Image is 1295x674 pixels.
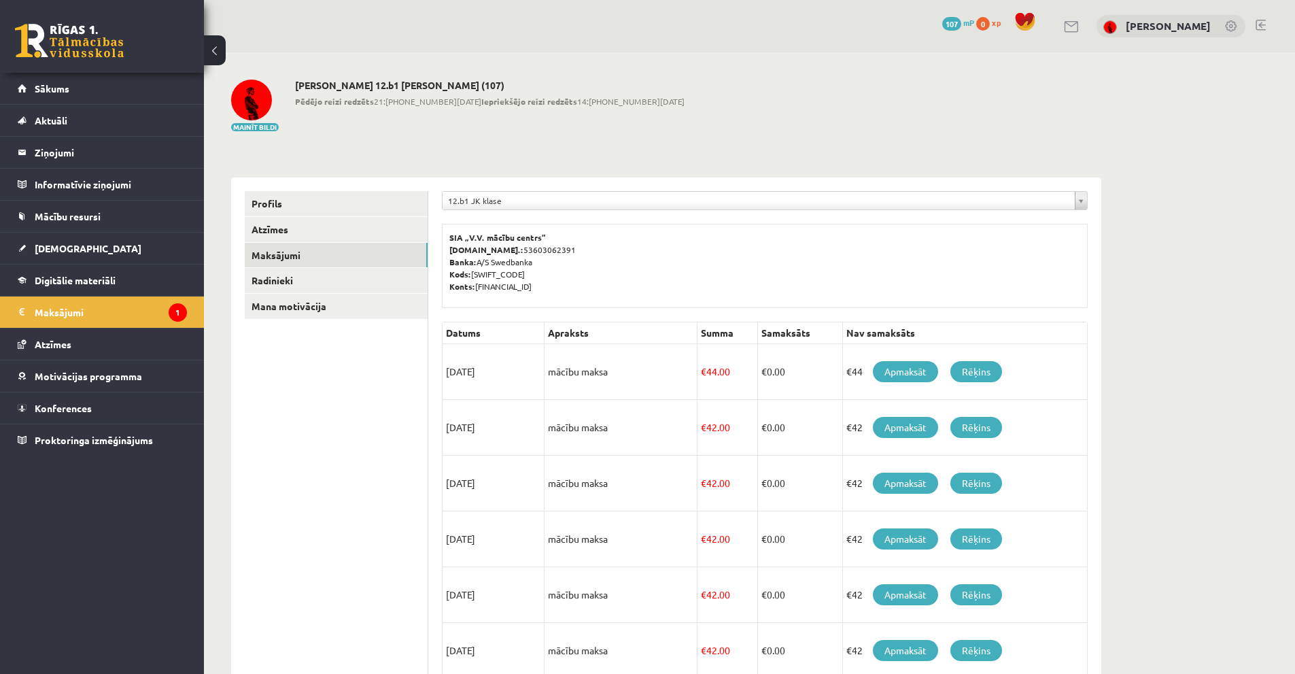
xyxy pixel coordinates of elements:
[35,82,69,95] span: Sākums
[545,511,697,567] td: mācību maksa
[35,297,187,328] legend: Maksājumi
[35,338,71,350] span: Atzīmes
[950,640,1002,661] a: Rēķins
[697,400,758,456] td: 42.00
[761,421,767,433] span: €
[545,567,697,623] td: mācību maksa
[449,244,523,255] b: [DOMAIN_NAME].:
[701,477,706,489] span: €
[757,456,842,511] td: 0.00
[18,424,187,456] a: Proktoringa izmēģinājums
[992,17,1001,28] span: xp
[35,242,141,254] span: [DEMOGRAPHIC_DATA]
[697,344,758,400] td: 44.00
[245,217,428,242] a: Atzīmes
[842,322,1087,344] th: Nav samaksāts
[449,231,1080,292] p: 53603062391 A/S Swedbanka [SWIFT_CODE] [FINANCIAL_ID]
[873,361,938,382] a: Apmaksāt
[18,105,187,136] a: Aktuāli
[757,322,842,344] th: Samaksāts
[35,114,67,127] span: Aktuāli
[701,365,706,377] span: €
[245,243,428,268] a: Maksājumi
[842,511,1087,567] td: €42
[950,584,1002,605] a: Rēķins
[545,344,697,400] td: mācību maksa
[443,400,545,456] td: [DATE]
[35,370,142,382] span: Motivācijas programma
[18,392,187,424] a: Konferences
[697,322,758,344] th: Summa
[18,297,187,328] a: Maksājumi1
[449,269,471,280] b: Kods:
[950,361,1002,382] a: Rēķins
[873,584,938,605] a: Apmaksāt
[18,137,187,168] a: Ziņojumi
[169,303,187,322] i: 1
[757,511,842,567] td: 0.00
[443,511,545,567] td: [DATE]
[950,528,1002,550] a: Rēķins
[757,400,842,456] td: 0.00
[443,192,1087,209] a: 12.b1 JK klase
[873,640,938,661] a: Apmaksāt
[761,365,767,377] span: €
[18,73,187,104] a: Sākums
[18,169,187,200] a: Informatīvie ziņojumi
[873,528,938,550] a: Apmaksāt
[697,511,758,567] td: 42.00
[701,588,706,601] span: €
[701,421,706,433] span: €
[545,322,697,344] th: Apraksts
[18,233,187,264] a: [DEMOGRAPHIC_DATA]
[761,533,767,545] span: €
[245,268,428,293] a: Radinieki
[18,265,187,296] a: Digitālie materiāli
[231,123,279,131] button: Mainīt bildi
[963,17,974,28] span: mP
[545,400,697,456] td: mācību maksa
[35,402,92,414] span: Konferences
[35,274,116,286] span: Digitālie materiāli
[449,281,475,292] b: Konts:
[873,417,938,438] a: Apmaksāt
[545,456,697,511] td: mācību maksa
[950,417,1002,438] a: Rēķins
[35,169,187,200] legend: Informatīvie ziņojumi
[942,17,961,31] span: 107
[15,24,124,58] a: Rīgas 1. Tālmācības vidusskola
[18,328,187,360] a: Atzīmes
[697,456,758,511] td: 42.00
[35,434,153,446] span: Proktoringa izmēģinājums
[245,294,428,319] a: Mana motivācija
[35,137,187,168] legend: Ziņojumi
[842,456,1087,511] td: €42
[443,456,545,511] td: [DATE]
[873,473,938,494] a: Apmaksāt
[842,567,1087,623] td: €42
[295,95,685,107] span: 21:[PHONE_NUMBER][DATE] 14:[PHONE_NUMBER][DATE]
[18,201,187,232] a: Mācību resursi
[761,644,767,656] span: €
[295,80,685,91] h2: [PERSON_NAME] 12.b1 [PERSON_NAME] (107)
[976,17,990,31] span: 0
[761,477,767,489] span: €
[448,192,1069,209] span: 12.b1 JK klase
[976,17,1007,28] a: 0 xp
[18,360,187,392] a: Motivācijas programma
[701,533,706,545] span: €
[35,210,101,222] span: Mācību resursi
[231,80,272,120] img: Kristofers Bernāns
[757,344,842,400] td: 0.00
[443,344,545,400] td: [DATE]
[295,96,374,107] b: Pēdējo reizi redzēts
[245,191,428,216] a: Profils
[950,473,1002,494] a: Rēķins
[449,232,547,243] b: SIA „V.V. mācību centrs”
[842,400,1087,456] td: €42
[1103,20,1117,34] img: Kristofers Bernāns
[942,17,974,28] a: 107 mP
[443,567,545,623] td: [DATE]
[443,322,545,344] th: Datums
[481,96,577,107] b: Iepriekšējo reizi redzēts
